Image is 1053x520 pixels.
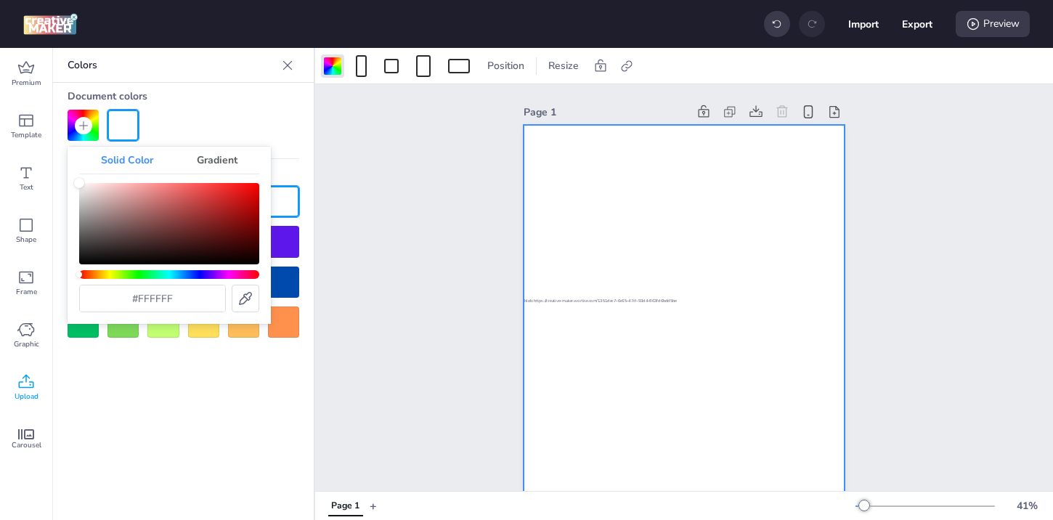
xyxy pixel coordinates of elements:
[68,48,276,83] p: Colors
[12,439,41,451] span: Carousel
[175,147,259,174] div: Gradient
[1009,498,1044,513] div: 41 %
[79,147,175,174] div: Solid Color
[902,9,932,39] button: Export
[524,105,688,120] div: Page 1
[331,500,359,513] div: Page 1
[545,58,582,73] span: Resize
[321,493,370,519] div: Tabs
[14,338,39,350] span: Graphic
[16,286,37,298] span: Frame
[848,9,879,39] button: Import
[68,83,299,110] div: Document colors
[11,129,41,141] span: Template
[16,234,36,245] span: Shape
[12,77,41,89] span: Premium
[79,183,259,264] div: Color
[23,13,78,35] img: logo Creative Maker
[956,11,1030,37] div: Preview
[484,58,527,73] span: Position
[370,493,377,519] button: +
[15,391,38,402] span: Upload
[20,182,33,193] span: Text
[79,270,259,279] div: Hue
